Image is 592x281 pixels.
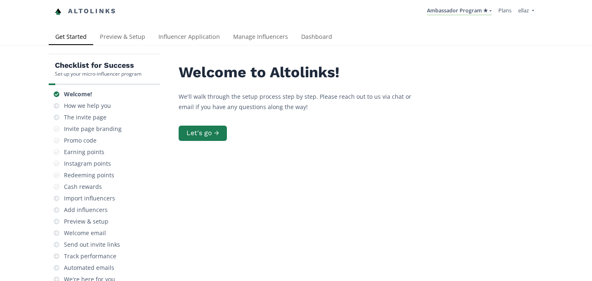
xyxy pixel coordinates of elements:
a: Plans [498,7,512,14]
a: Dashboard [295,29,339,46]
div: Preview & setup [64,217,108,226]
a: Manage Influencers [226,29,295,46]
div: Invite page branding [64,125,122,133]
a: Influencer Application [152,29,226,46]
div: How we help you [64,102,111,110]
div: The invite page [64,113,106,121]
a: Altolinks [55,5,117,18]
a: Preview & Setup [93,29,152,46]
div: Instagram points [64,160,111,168]
a: Get Started [49,29,93,46]
div: Welcome! [64,90,92,98]
h5: Checklist for Success [55,60,142,70]
a: Ambassador Program ★ [427,7,492,16]
div: Earning points [64,148,104,156]
div: Track performance [64,252,116,260]
p: We'll walk through the setup process step by step. Please reach out to us via chat or email if yo... [179,91,426,112]
div: Import influencers [64,194,115,202]
span: ellaz [518,7,529,14]
button: Let's go → [179,126,227,141]
div: Send out invite links [64,241,120,249]
h2: Welcome to Altolinks! [179,64,426,81]
a: ellaz [518,7,534,16]
div: Redeeming points [64,171,114,179]
div: Welcome email [64,229,106,237]
img: favicon-32x32.png [55,8,61,15]
div: Promo code [64,136,97,145]
div: Set up your micro-influencer program [55,70,142,77]
div: Automated emails [64,264,114,272]
div: Add influencers [64,206,108,214]
div: Cash rewards [64,183,102,191]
